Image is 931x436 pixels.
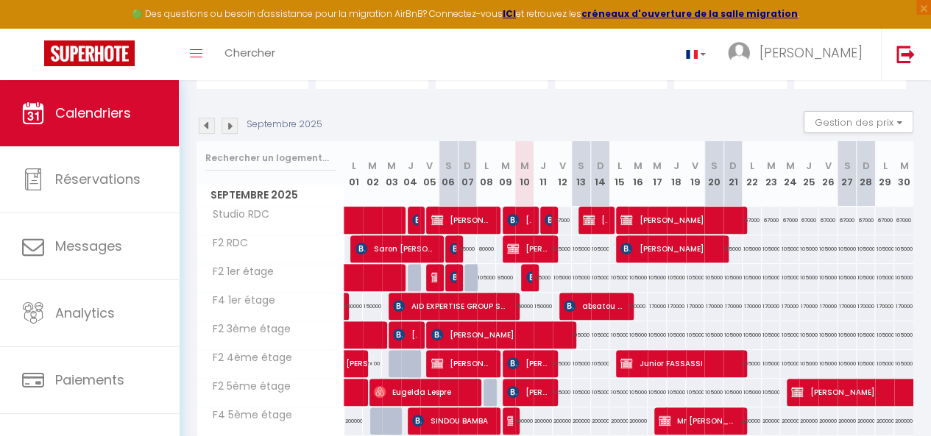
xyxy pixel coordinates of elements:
th: 07 [458,141,477,207]
div: 170000 [667,293,686,320]
th: 01 [344,141,364,207]
abbr: L [484,159,489,173]
div: 67000 [553,207,572,234]
div: 200000 [838,407,857,435]
div: 105000 [723,264,743,291]
span: [PERSON_NAME] [583,206,607,234]
div: 200000 [762,407,781,435]
th: 14 [591,141,610,207]
div: 200000 [799,407,818,435]
div: 105000 [553,350,572,377]
abbr: M [634,159,643,173]
div: 170000 [648,293,667,320]
span: F2 RDC [199,235,255,251]
div: 105000 [818,264,838,291]
div: 105000 [894,350,913,377]
div: 105000 [875,235,894,262]
span: Analytics [55,304,115,322]
div: 67000 [818,207,838,234]
div: 200000 [629,407,648,435]
th: 13 [572,141,591,207]
div: 105000 [857,264,876,291]
span: [PERSON_NAME] [393,321,417,349]
div: 105000 [743,321,762,349]
th: 15 [609,141,629,207]
div: 105000 [723,379,743,406]
div: 105000 [667,379,686,406]
div: 105000 [704,321,723,349]
th: 22 [743,141,762,207]
abbr: M [520,159,528,173]
th: 05 [420,141,439,207]
div: 105000 [838,321,857,349]
div: 105000 [780,264,799,291]
abbr: L [750,159,754,173]
div: 105000 [477,264,496,291]
span: F4 5ème étage [199,407,296,424]
span: absatou diallo [564,292,625,320]
abbr: D [729,159,737,173]
button: Ouvrir le widget de chat LiveChat [12,6,56,50]
div: 105000 [762,350,781,377]
strong: ICI [503,7,516,20]
p: Septembre 2025 [247,118,322,132]
span: SINDOU BAMBA [412,407,492,435]
div: 105000 [629,321,648,349]
th: 28 [857,141,876,207]
th: 19 [686,141,705,207]
th: 11 [534,141,553,207]
span: [PERSON_NAME] [431,263,437,291]
div: 80000 [477,235,496,262]
div: 105000 [838,350,857,377]
span: [PERSON_NAME] [450,263,456,291]
div: 105000 [553,379,572,406]
div: 170000 [799,293,818,320]
abbr: M [368,159,377,173]
div: 67000 [894,207,913,234]
div: 170000 [704,293,723,320]
div: 105000 [572,379,591,406]
th: 06 [439,141,458,207]
span: Mr [PERSON_NAME] Propriétaire [659,407,738,435]
th: 30 [894,141,913,207]
div: 170000 [629,293,648,320]
span: Junior FASSASSI [620,349,737,377]
abbr: S [445,159,452,173]
abbr: J [806,159,812,173]
div: 105000 [838,235,857,262]
div: 67000 [743,207,762,234]
div: 105000 [780,350,799,377]
abbr: M [899,159,908,173]
div: 105000 [686,379,705,406]
div: 95000 [458,235,477,262]
div: 105000 [780,235,799,262]
div: 105000 [591,350,610,377]
div: 105000 [780,321,799,349]
span: Eugelda Lespre [374,378,472,406]
abbr: L [882,159,887,173]
input: Rechercher un logement... [205,145,336,171]
div: 105000 [629,379,648,406]
span: [PERSON_NAME] [450,235,456,262]
div: 105000 [704,264,723,291]
div: 67000 [780,207,799,234]
span: [PERSON_NAME] [507,349,550,377]
div: 150000 [515,293,534,320]
div: 170000 [780,293,799,320]
th: 26 [818,141,838,207]
span: F4 1er étage [199,293,279,309]
div: 105000 [572,264,591,291]
div: 170000 [743,293,762,320]
div: 200000 [743,407,762,435]
abbr: M [501,159,510,173]
div: 67000 [838,207,857,234]
div: 105000 [667,321,686,349]
div: 105000 [875,264,894,291]
div: 105000 [667,264,686,291]
th: 18 [667,141,686,207]
div: 105000 [723,321,743,349]
div: 105000 [799,321,818,349]
div: 67000 [799,207,818,234]
div: 105000 [648,264,667,291]
a: Chercher [213,29,286,80]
